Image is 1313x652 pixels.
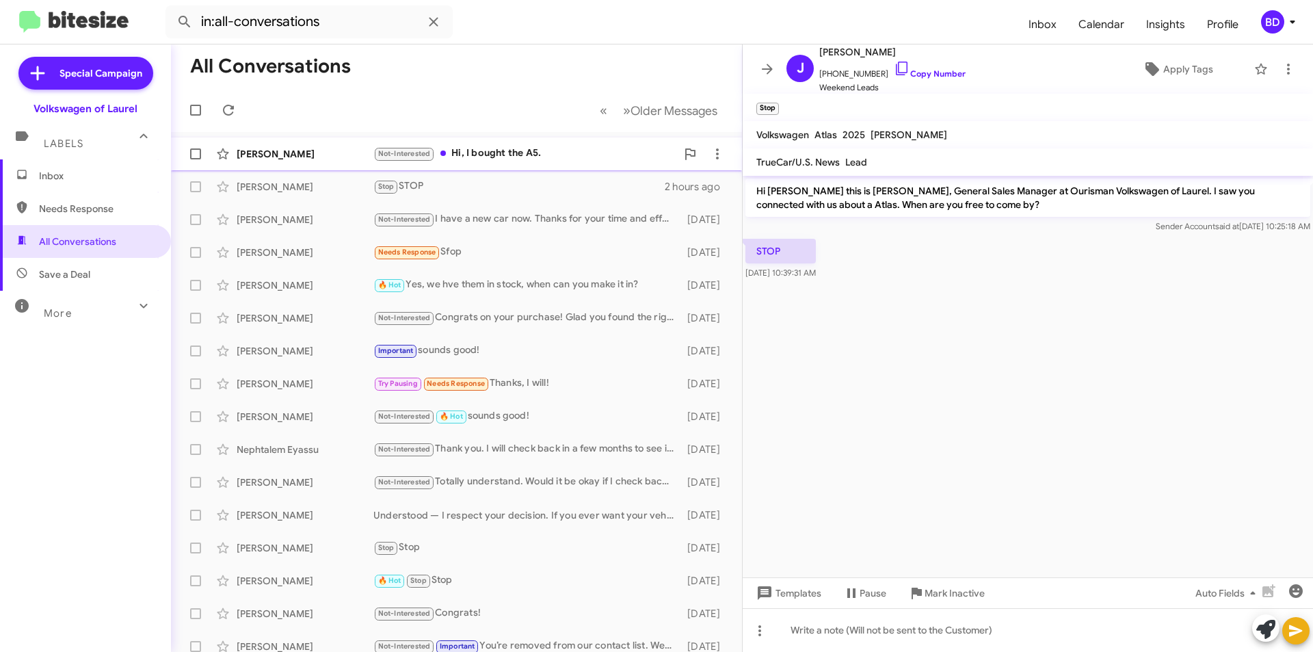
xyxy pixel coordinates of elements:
[845,156,867,168] span: Lead
[756,103,779,115] small: Stop
[39,169,155,183] span: Inbox
[894,68,966,79] a: Copy Number
[373,244,680,260] div: Sfop
[39,235,116,248] span: All Conversations
[237,508,373,522] div: [PERSON_NAME]
[680,344,731,358] div: [DATE]
[832,581,897,605] button: Pause
[190,55,351,77] h1: All Conversations
[440,642,475,651] span: Important
[1195,581,1261,605] span: Auto Fields
[680,574,731,588] div: [DATE]
[373,343,680,358] div: sounds good!
[373,605,680,621] div: Congrats!
[378,248,436,257] span: Needs Response
[237,475,373,489] div: [PERSON_NAME]
[592,96,726,125] nav: Page navigation example
[237,311,373,325] div: [PERSON_NAME]
[1067,5,1135,44] a: Calendar
[237,246,373,259] div: [PERSON_NAME]
[680,377,731,391] div: [DATE]
[1215,221,1239,231] span: said at
[680,541,731,555] div: [DATE]
[631,103,717,118] span: Older Messages
[165,5,453,38] input: Search
[373,376,680,391] div: Thanks, I will!
[237,147,373,161] div: [PERSON_NAME]
[745,268,816,278] span: [DATE] 10:39:31 AM
[1249,10,1298,34] button: BD
[378,576,401,585] span: 🔥 Hot
[680,508,731,522] div: [DATE]
[745,179,1310,217] p: Hi [PERSON_NAME] this is [PERSON_NAME], General Sales Manager at Ourisman Volkswagen of Laurel. I...
[897,581,996,605] button: Mark Inactive
[756,129,809,141] span: Volkswagen
[373,540,680,556] div: Stop
[1184,581,1272,605] button: Auto Fields
[373,408,680,424] div: sounds good!
[34,102,137,116] div: Volkswagen of Laurel
[373,179,665,194] div: STOP
[378,478,431,486] span: Not-Interested
[237,344,373,358] div: [PERSON_NAME]
[1163,57,1213,81] span: Apply Tags
[378,445,431,454] span: Not-Interested
[843,129,865,141] span: 2025
[745,239,816,263] p: STOP
[743,581,832,605] button: Templates
[797,57,804,79] span: J
[237,278,373,292] div: [PERSON_NAME]
[237,213,373,226] div: [PERSON_NAME]
[1156,221,1310,231] span: Sender Account [DATE] 10:25:18 AM
[237,607,373,621] div: [PERSON_NAME]
[819,81,966,94] span: Weekend Leads
[1261,10,1284,34] div: BD
[237,574,373,588] div: [PERSON_NAME]
[237,377,373,391] div: [PERSON_NAME]
[410,576,427,585] span: Stop
[819,44,966,60] span: [PERSON_NAME]
[754,581,821,605] span: Templates
[600,102,607,119] span: «
[756,156,840,168] span: TrueCar/U.S. News
[378,281,401,289] span: 🔥 Hot
[378,313,431,322] span: Not-Interested
[378,543,395,552] span: Stop
[373,146,676,161] div: Hi, I bought the A5.
[378,412,431,421] span: Not-Interested
[871,129,947,141] span: [PERSON_NAME]
[680,475,731,489] div: [DATE]
[44,307,72,320] span: More
[592,96,615,125] button: Previous
[378,149,431,158] span: Not-Interested
[1135,5,1196,44] a: Insights
[925,581,985,605] span: Mark Inactive
[680,443,731,456] div: [DATE]
[1196,5,1249,44] a: Profile
[373,441,680,457] div: Thank you. I will check back in a few months to see if anything has changed. If you'd prefer a di...
[814,129,837,141] span: Atlas
[1018,5,1067,44] a: Inbox
[39,268,90,281] span: Save a Deal
[623,102,631,119] span: »
[237,180,373,194] div: [PERSON_NAME]
[237,541,373,555] div: [PERSON_NAME]
[440,412,463,421] span: 🔥 Hot
[44,138,83,150] span: Labels
[860,581,886,605] span: Pause
[1107,57,1247,81] button: Apply Tags
[680,311,731,325] div: [DATE]
[373,211,680,227] div: I have a new car now. Thanks for your time and efforts
[680,246,731,259] div: [DATE]
[378,346,414,355] span: Important
[665,180,731,194] div: 2 hours ago
[237,443,373,456] div: Nephtalem Eyassu
[680,213,731,226] div: [DATE]
[680,278,731,292] div: [DATE]
[373,277,680,293] div: Yes, we hve them in stock, when can you make it in?
[680,607,731,621] div: [DATE]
